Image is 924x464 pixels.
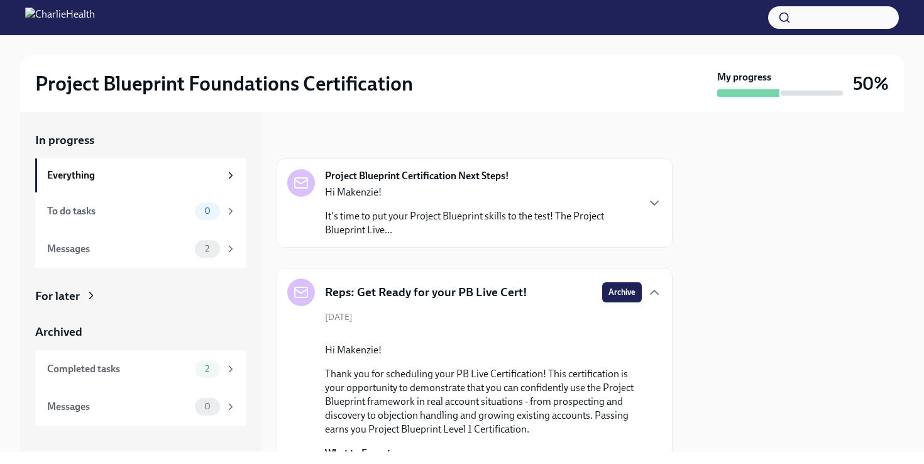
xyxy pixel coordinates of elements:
[325,447,394,459] strong: What to Expect:
[35,350,246,388] a: Completed tasks2
[47,400,190,414] div: Messages
[197,206,218,216] span: 0
[35,288,246,304] a: For later
[197,364,217,373] span: 2
[602,282,642,302] button: Archive
[25,8,95,28] img: CharlieHealth
[325,367,642,436] p: Thank you for scheduling your PB Live Certification! This certification is your opportunity to de...
[325,169,509,183] strong: Project Blueprint Certification Next Steps!
[35,132,246,148] a: In progress
[47,242,190,256] div: Messages
[35,230,246,268] a: Messages2
[47,204,190,218] div: To do tasks
[197,402,218,411] span: 0
[197,244,217,253] span: 2
[325,343,642,357] p: Hi Makenzie!
[853,72,889,95] h3: 50%
[35,288,80,304] div: For later
[35,324,246,340] a: Archived
[47,168,220,182] div: Everything
[608,286,635,299] span: Archive
[35,71,413,96] h2: Project Blueprint Foundations Certification
[277,132,336,148] div: In progress
[325,209,637,237] p: It's time to put your Project Blueprint skills to the test! The Project Blueprint Live...
[35,388,246,426] a: Messages0
[325,284,527,301] h5: Reps: Get Ready for your PB Live Cert!
[325,185,637,199] p: Hi Makenzie!
[325,311,353,323] span: [DATE]
[35,192,246,230] a: To do tasks0
[47,362,190,376] div: Completed tasks
[717,70,771,84] strong: My progress
[35,158,246,192] a: Everything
